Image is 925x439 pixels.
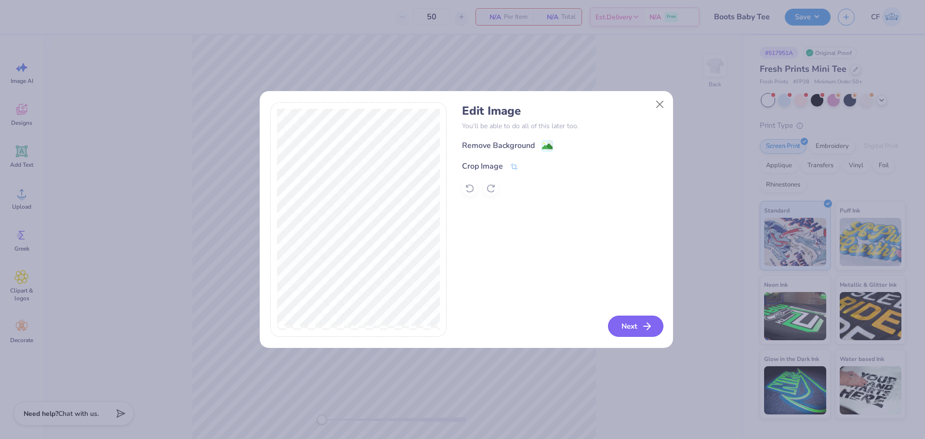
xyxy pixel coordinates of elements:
button: Next [608,316,663,337]
div: Remove Background [462,140,535,151]
button: Close [650,95,669,114]
p: You’ll be able to do all of this later too. [462,121,662,131]
h4: Edit Image [462,104,662,118]
div: Crop Image [462,160,503,172]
